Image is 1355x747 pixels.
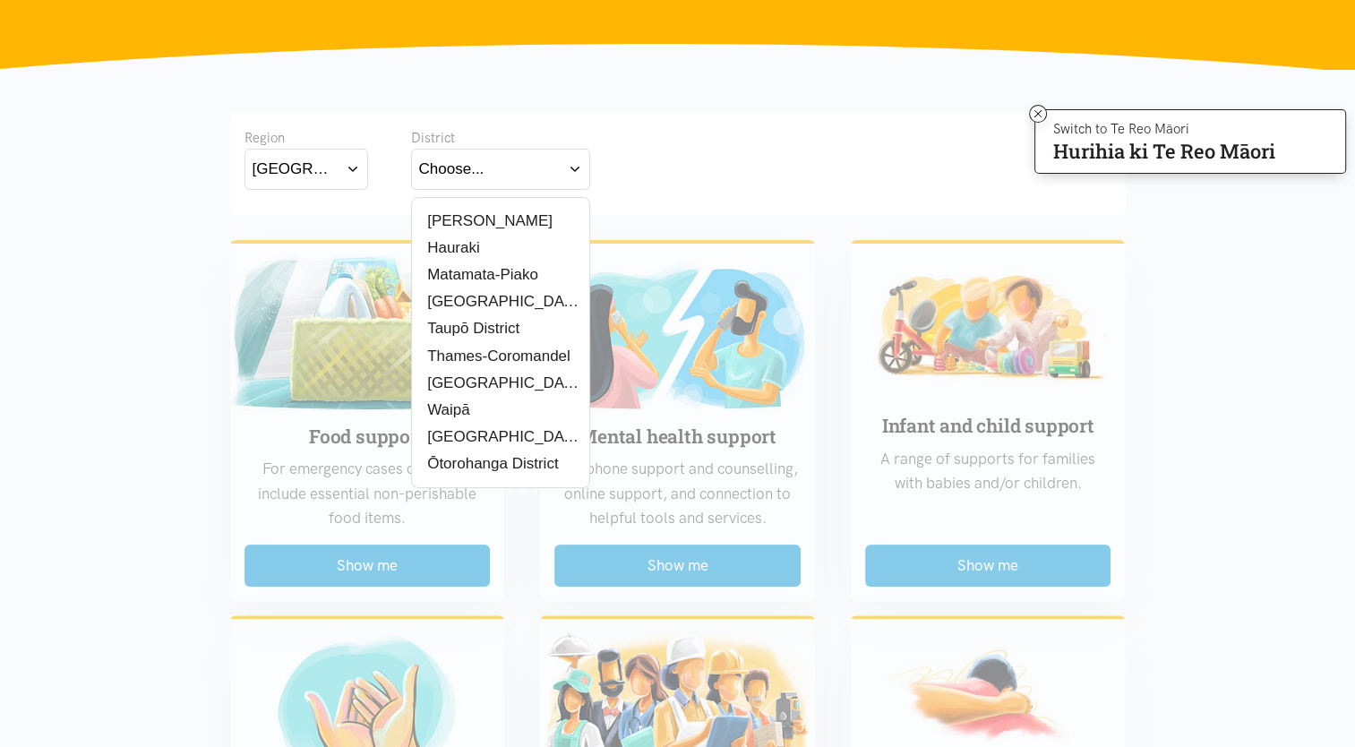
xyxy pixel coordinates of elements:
[419,345,570,367] label: Thames-Coromandel
[419,399,473,421] label: Waipā
[419,452,559,475] label: Ōtorohanga District
[1053,143,1275,159] p: Hurihia ki Te Reo Māori
[419,263,538,286] label: Matamata-Piako
[419,372,582,394] label: [GEOGRAPHIC_DATA]
[419,290,582,313] label: [GEOGRAPHIC_DATA]
[244,127,368,149] div: Region
[419,210,553,232] label: [PERSON_NAME]
[419,236,480,259] label: Hauraki
[419,157,485,181] div: Choose...
[419,425,582,448] label: [GEOGRAPHIC_DATA]
[411,127,590,149] div: District
[411,149,590,189] button: Choose...
[253,157,339,181] div: [GEOGRAPHIC_DATA]
[244,149,368,189] button: [GEOGRAPHIC_DATA]
[1053,124,1275,134] p: Switch to Te Reo Māori
[419,317,520,339] label: Taupō District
